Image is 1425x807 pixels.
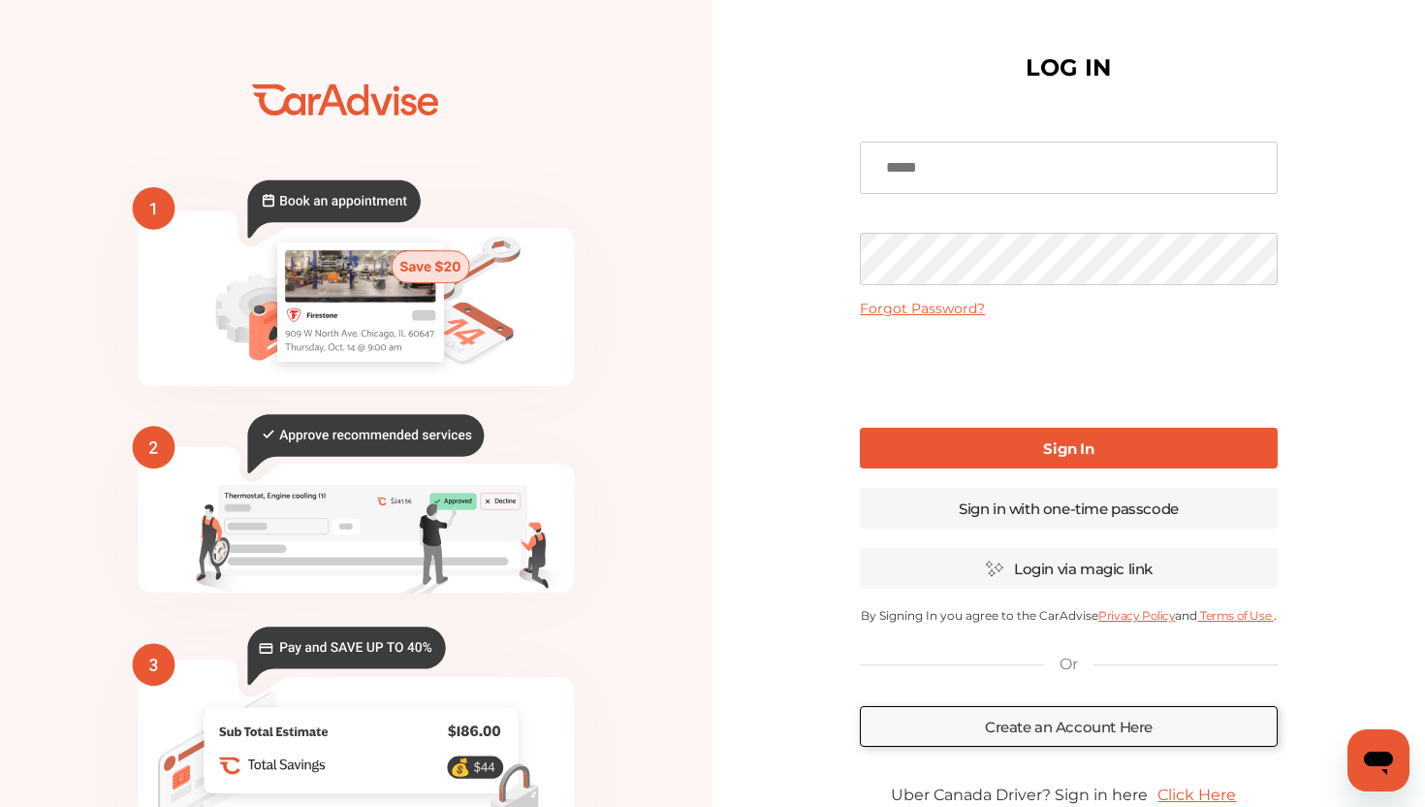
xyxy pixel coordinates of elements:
[1098,608,1175,623] a: Privacy Policy
[985,560,1004,578] img: magic_icon.32c66aac.svg
[1060,654,1077,675] p: Or
[450,758,471,778] text: 💰
[1026,58,1111,78] h1: LOG IN
[860,488,1277,529] a: Sign in with one-time passcode
[860,608,1277,623] p: By Signing In you agree to the CarAdvise and .
[860,706,1277,747] a: Create an Account Here
[1197,608,1273,623] a: Terms of Use
[921,333,1216,408] iframe: reCAPTCHA
[1043,439,1093,458] b: Sign In
[860,300,985,317] a: Forgot Password?
[1347,729,1409,791] iframe: Button to launch messaging window
[860,428,1277,468] a: Sign In
[860,548,1277,589] a: Login via magic link
[891,786,1148,804] span: Uber Canada Driver? Sign in here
